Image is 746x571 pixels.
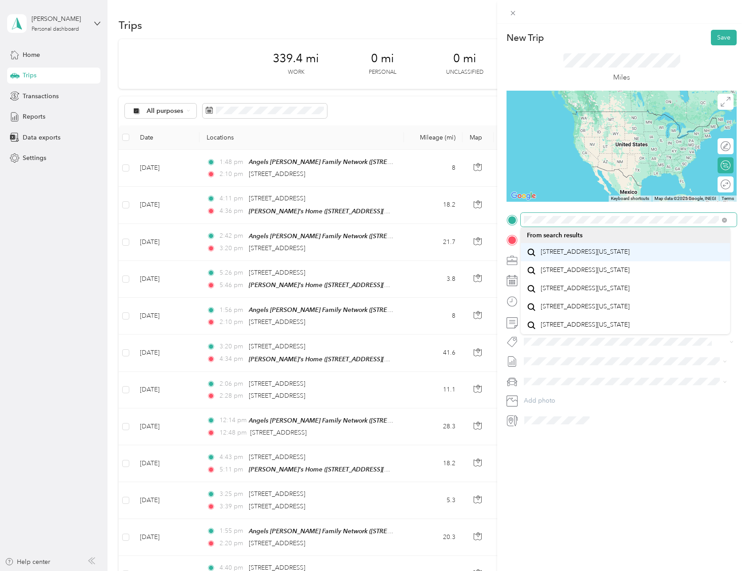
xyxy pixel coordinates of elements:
[507,32,544,44] p: New Trip
[541,321,630,329] span: [STREET_ADDRESS][US_STATE]
[613,72,630,83] p: Miles
[541,248,630,256] span: [STREET_ADDRESS][US_STATE]
[611,196,649,202] button: Keyboard shortcuts
[541,284,630,292] span: [STREET_ADDRESS][US_STATE]
[509,190,538,202] a: Open this area in Google Maps (opens a new window)
[509,190,538,202] img: Google
[654,196,716,201] span: Map data ©2025 Google, INEGI
[521,395,737,407] button: Add photo
[541,266,630,274] span: [STREET_ADDRESS][US_STATE]
[711,30,737,45] button: Save
[696,521,746,571] iframe: Everlance-gr Chat Button Frame
[541,303,630,311] span: [STREET_ADDRESS][US_STATE]
[527,232,582,239] span: From search results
